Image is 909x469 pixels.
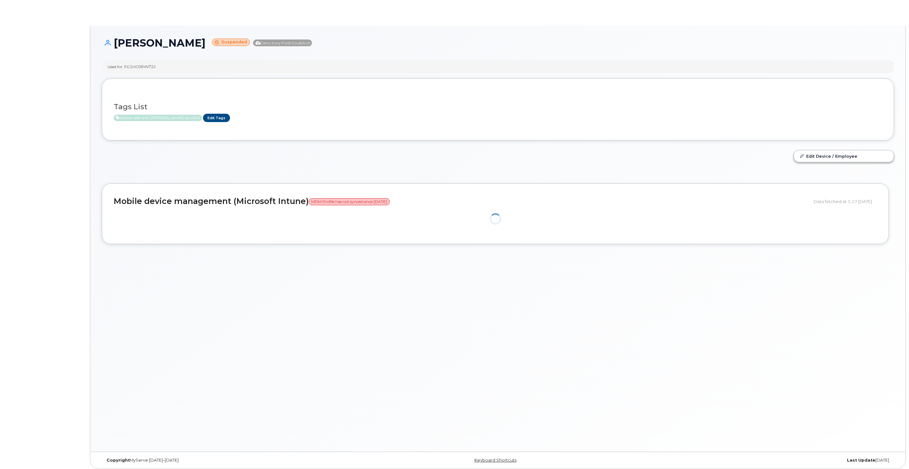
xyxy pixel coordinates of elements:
strong: Last Update [847,458,875,463]
span: MDM Profile has not synced since [DATE] [309,198,390,205]
div: [DATE] [630,458,894,463]
span: Active [114,115,202,121]
a: Keyboard Shortcuts [474,458,516,463]
strong: Copyright [107,458,130,463]
a: Edit Device / Employee [794,150,894,162]
a: Edit Tags [203,114,230,122]
h2: Mobile device management (Microsoft Intune) [114,197,809,206]
div: MyServe [DATE]–[DATE] [102,458,366,463]
div: Used for: FG1HC06YN72J [108,64,155,69]
span: Directory Push Enabled [253,40,312,46]
small: Suspended [212,39,250,46]
h1: [PERSON_NAME] [102,37,894,49]
h3: Tags List [114,103,882,111]
div: Data fetched at 5:17 [DATE] [814,195,877,208]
